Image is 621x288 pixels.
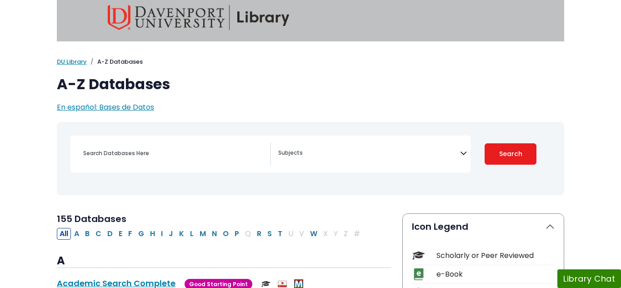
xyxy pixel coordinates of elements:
[57,57,87,66] a: DU Library
[57,228,364,238] div: Alpha-list to filter by first letter of database name
[57,122,564,195] nav: Search filters
[158,228,165,240] button: Filter Results I
[105,228,115,240] button: Filter Results D
[108,5,290,30] img: Davenport University Library
[436,269,555,280] div: e-Book
[116,228,125,240] button: Filter Results E
[278,150,460,157] textarea: Search
[166,228,176,240] button: Filter Results J
[485,143,536,165] button: Submit for Search Results
[78,147,270,160] input: Search database by title or keyword
[57,228,71,240] button: All
[87,57,143,66] li: A-Z Databases
[187,228,196,240] button: Filter Results L
[176,228,187,240] button: Filter Results K
[57,212,126,225] span: 155 Databases
[71,228,82,240] button: Filter Results A
[275,228,285,240] button: Filter Results T
[125,228,135,240] button: Filter Results F
[57,76,564,93] h1: A-Z Databases
[93,228,104,240] button: Filter Results C
[436,250,555,261] div: Scholarly or Peer Reviewed
[82,228,92,240] button: Filter Results B
[197,228,209,240] button: Filter Results M
[265,228,275,240] button: Filter Results S
[307,228,320,240] button: Filter Results W
[57,254,391,268] h3: A
[135,228,147,240] button: Filter Results G
[412,249,425,262] img: Icon Scholarly or Peer Reviewed
[57,57,564,66] nav: breadcrumb
[57,102,154,112] a: En español: Bases de Datos
[403,214,564,239] button: Icon Legend
[557,269,621,288] button: Library Chat
[412,268,425,280] img: Icon e-Book
[254,228,264,240] button: Filter Results R
[147,228,158,240] button: Filter Results H
[209,228,220,240] button: Filter Results N
[220,228,231,240] button: Filter Results O
[232,228,242,240] button: Filter Results P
